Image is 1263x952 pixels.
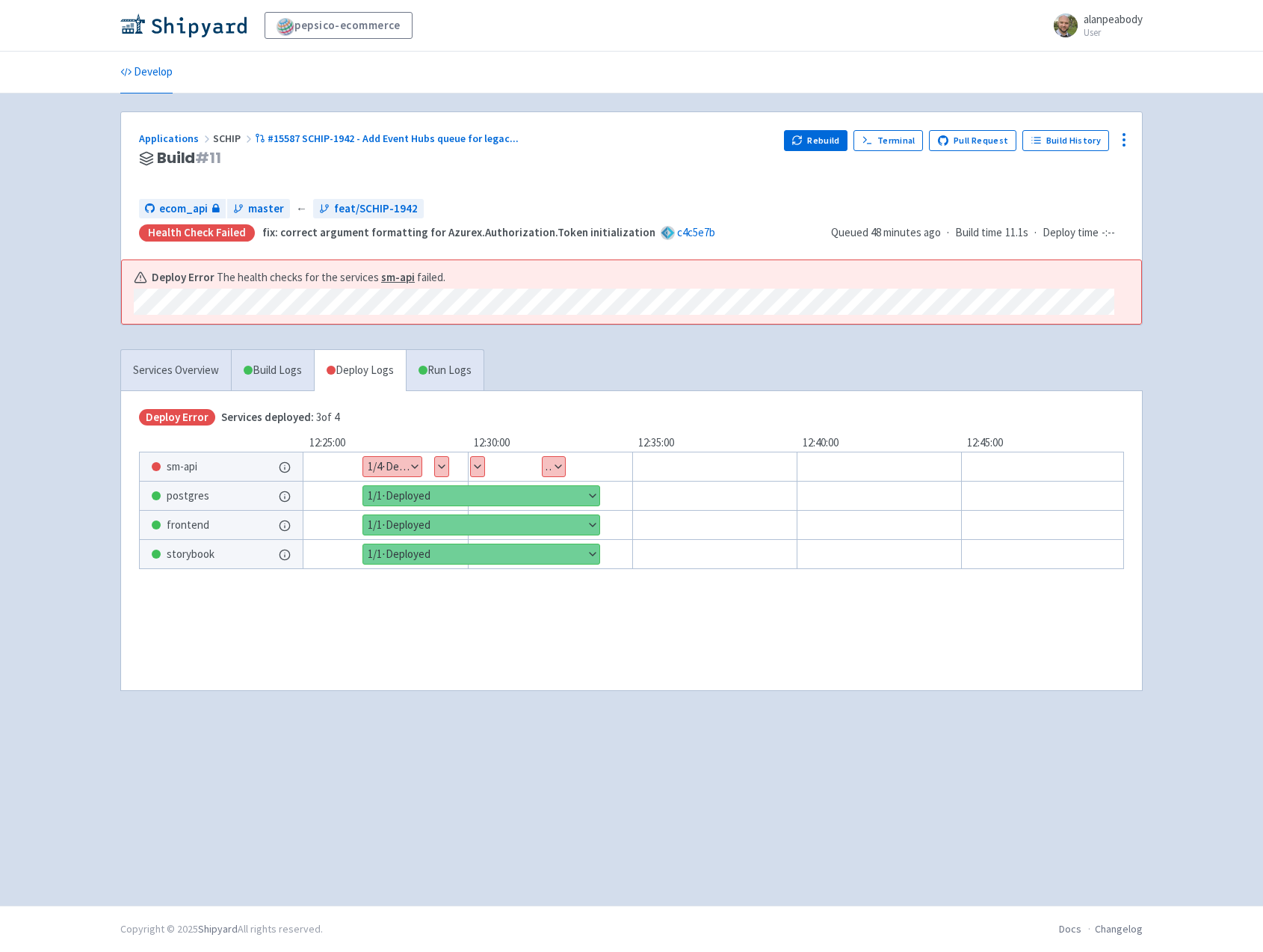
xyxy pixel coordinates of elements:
[167,517,209,534] span: frontend
[313,199,424,219] a: feat/SCHIP-1942
[853,130,923,151] a: Terminal
[139,199,226,219] a: ecom_api
[961,434,1125,452] div: 12:45:00
[232,350,314,391] a: Build Logs
[1084,12,1143,26] span: alanpeabody
[1095,922,1143,936] a: Changelog
[120,52,173,93] a: Develop
[334,200,418,218] span: feat/SCHIP-1942
[468,434,632,452] div: 12:30:00
[797,434,961,452] div: 12:40:00
[167,458,197,476] span: sm-api
[217,269,445,286] span: The health checks for the services failed.
[157,150,221,167] span: Build
[1022,130,1109,151] a: Build History
[139,132,213,145] a: Applications
[871,225,941,239] time: 48 minutes ago
[198,922,238,936] a: Shipyard
[268,132,519,145] span: #15587 SCHIP-1942 - Add Event Hubs queue for legac ...
[1043,224,1099,242] span: Deploy time
[120,921,323,937] div: Copyright © 2025 All rights reserved.
[265,12,413,39] a: pepsico-ecommerce
[314,350,406,391] a: Deploy Logs
[167,488,209,505] span: postgres
[1102,224,1115,242] span: -:--
[831,224,1124,242] div: · ·
[677,225,715,239] a: c4c5e7b
[296,200,307,218] span: ←
[406,350,484,391] a: Run Logs
[248,200,284,218] span: master
[303,434,468,452] div: 12:25:00
[159,200,208,218] span: ecom_api
[929,130,1016,151] a: Pull Request
[262,225,655,239] strong: fix: correct argument formatting for Azurex.Authorization.Token initialization
[632,434,797,452] div: 12:35:00
[255,132,521,145] a: #15587 SCHIP-1942 - Add Event Hubs queue for legac...
[152,269,214,286] b: Deploy Error
[1005,224,1028,242] span: 11.1s
[381,270,415,284] a: sm-api
[213,132,255,145] span: SCHIP
[955,224,1002,242] span: Build time
[167,546,214,563] span: storybook
[1045,13,1143,37] a: alanpeabody User
[227,199,290,219] a: master
[1059,922,1081,936] a: Docs
[221,410,314,424] span: Services deployed:
[195,147,221,168] span: # 11
[120,13,247,37] img: Shipyard logo
[831,225,941,239] span: Queued
[221,409,339,426] span: 3 of 4
[784,130,848,151] button: Rebuild
[121,350,231,391] a: Services Overview
[139,409,215,426] span: Deploy Error
[139,224,255,242] div: Health check failed
[1084,28,1143,37] small: User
